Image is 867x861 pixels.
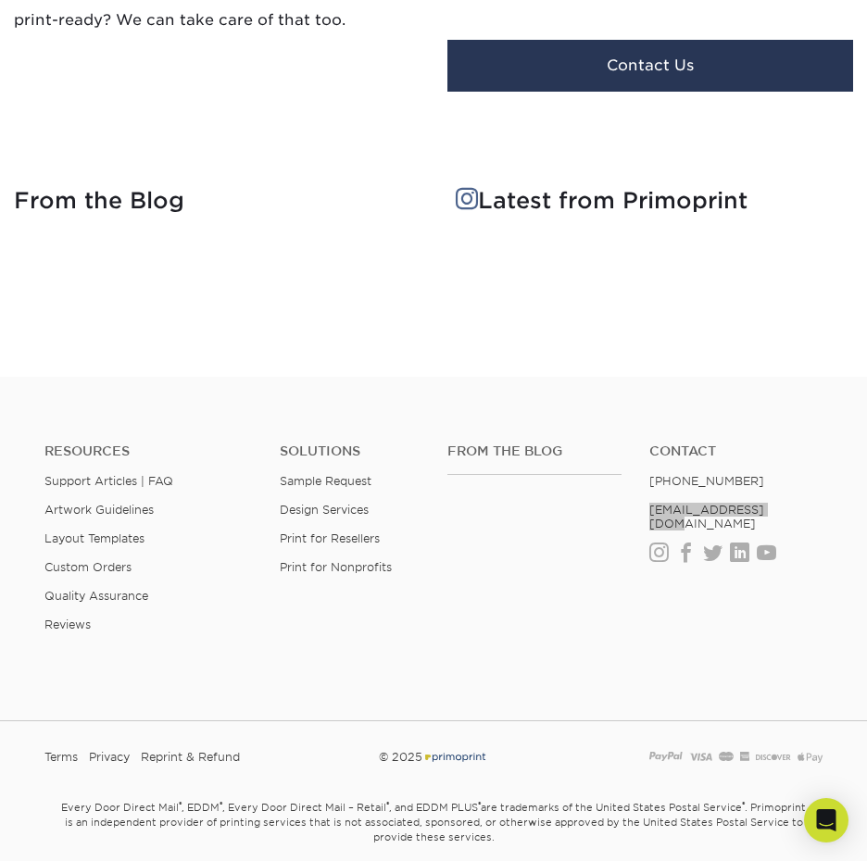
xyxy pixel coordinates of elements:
[14,188,411,215] h4: From the Blog
[804,798,848,842] div: Open Intercom Messenger
[447,40,853,92] button: Contact Us
[742,800,745,809] sup: ®
[447,443,622,459] h4: From the Blog
[649,503,764,530] a: [EMAIL_ADDRESS][DOMAIN_NAME]
[422,750,487,764] img: Primoprint
[478,800,481,809] sup: ®
[44,443,252,459] h4: Resources
[280,560,392,574] a: Print for Nonprofits
[44,560,132,574] a: Custom Orders
[280,474,371,488] a: Sample Request
[44,531,144,545] a: Layout Templates
[280,531,380,545] a: Print for Resellers
[44,589,148,603] a: Quality Assurance
[456,188,853,215] h4: Latest from Primoprint
[280,443,420,459] h4: Solutions
[44,503,154,517] a: Artwork Guidelines
[299,743,568,771] div: © 2025
[44,618,91,631] a: Reviews
[44,474,173,488] a: Support Articles | FAQ
[649,474,764,488] a: [PHONE_NUMBER]
[649,443,823,459] a: Contact
[280,503,369,517] a: Design Services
